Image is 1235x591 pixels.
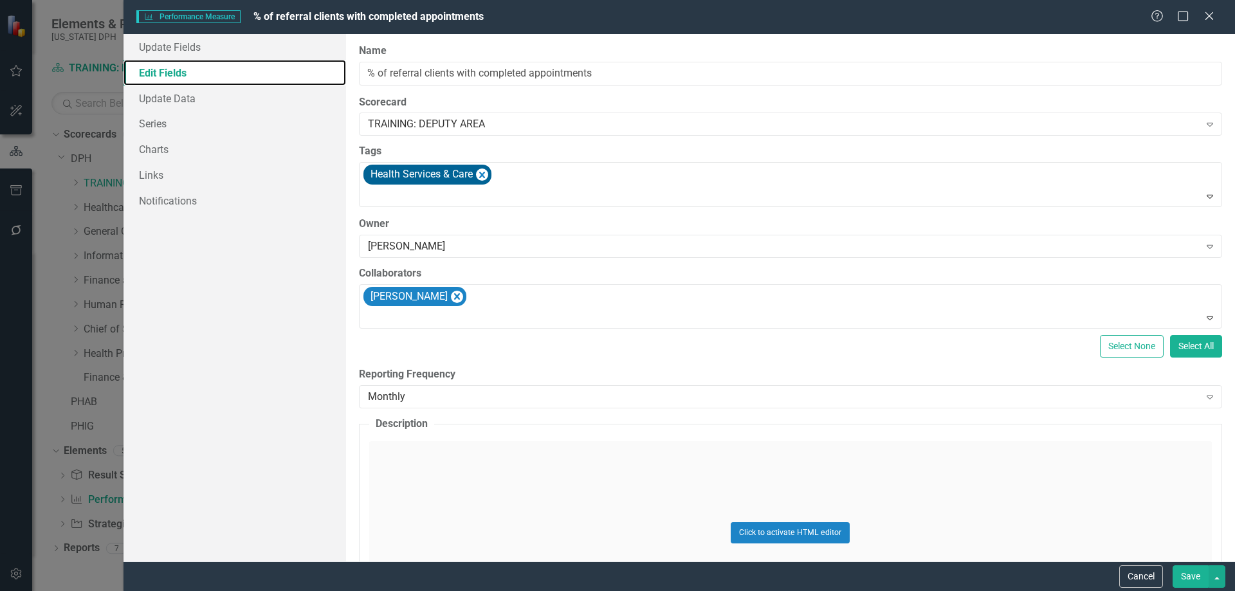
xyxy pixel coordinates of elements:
label: Name [359,44,1222,59]
div: [PERSON_NAME] [367,287,450,306]
button: Select None [1100,335,1164,358]
button: Cancel [1119,565,1163,588]
a: Notifications [123,188,346,214]
a: Update Fields [123,34,346,60]
div: TRAINING: DEPUTY AREA [368,117,1200,132]
a: Update Data [123,86,346,111]
div: Remove Olivia Sapier [451,291,463,303]
a: Charts [123,136,346,162]
button: Select All [1170,335,1222,358]
div: Remove [object Object] [476,168,488,181]
label: Collaborators [359,266,1222,281]
a: Edit Fields [123,60,346,86]
button: Save [1173,565,1209,588]
span: % of referral clients with completed appointments [253,10,484,23]
div: [PERSON_NAME] [368,239,1200,253]
a: Links [123,162,346,188]
label: Reporting Frequency [359,367,1222,382]
button: Click to activate HTML editor [731,522,850,543]
span: Performance Measure [136,10,241,23]
input: Performance Measure Name [359,62,1222,86]
label: Scorecard [359,95,1222,110]
div: Monthly [368,390,1200,405]
label: Tags [359,144,1222,159]
a: Series [123,111,346,136]
label: Owner [359,217,1222,232]
span: Health Services & Care [370,168,473,180]
legend: Description [369,417,434,432]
